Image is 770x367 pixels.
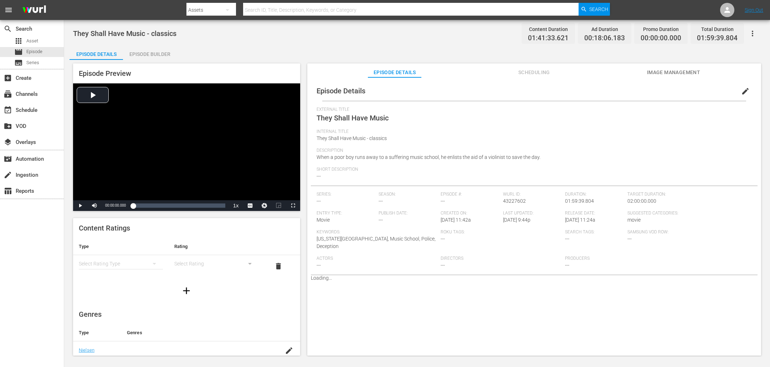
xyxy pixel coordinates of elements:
span: Channels [4,90,12,98]
span: 01:59:39.804 [697,34,738,42]
span: 01:41:33.621 [528,34,569,42]
span: Entry Type: [317,211,375,216]
span: --- [565,262,569,268]
span: Episode #: [441,192,499,197]
span: movie [627,217,641,223]
span: Directors [441,256,561,262]
span: They Shall Have Music - classics [73,29,176,38]
span: [DATE] 11:42a [441,217,471,223]
span: Series [26,59,39,66]
span: Duration: [565,192,623,197]
span: Created On: [441,211,499,216]
span: 00:18:06.183 [584,34,625,42]
span: Image Management [647,68,700,77]
button: Mute [87,200,102,211]
span: Genres [79,310,102,319]
span: --- [317,198,321,204]
th: Type [73,324,121,341]
span: --- [441,262,445,268]
span: Samsung VOD Row: [627,229,686,235]
span: External Title [317,107,748,113]
div: Episode Details [70,46,123,63]
span: 00:00:00.000 [105,203,126,207]
button: Play [73,200,87,211]
span: edit [741,87,750,95]
p: Loading... [311,275,758,281]
th: Rating [169,238,264,255]
span: Reports [4,187,12,195]
th: Type [73,238,169,255]
button: delete [270,258,287,275]
span: --- [441,198,445,204]
button: Playback Rate [229,200,243,211]
span: Schedule [4,106,12,114]
a: Nielsen [79,347,94,353]
span: --- [379,198,383,204]
div: Progress Bar [133,203,225,208]
div: Episode Builder [123,46,176,63]
img: ans4CAIJ8jUAAAAAAAAAAAAAAAAAAAAAAAAgQb4GAAAAAAAAAAAAAAAAAAAAAAAAJMjXAAAAAAAAAAAAAAAAAAAAAAAAgAT5G... [17,2,51,19]
span: When a poor boy runs away to a suffering music school, he enlists the aid of a violinist to save ... [317,154,540,160]
span: Wurl ID: [503,192,561,197]
button: Episode Builder [123,46,176,60]
span: Episode Details [317,87,365,95]
button: Picture-in-Picture [272,200,286,211]
table: simple table [73,238,300,277]
div: Ad Duration [584,24,625,34]
span: --- [627,236,632,242]
span: --- [379,217,383,223]
span: --- [317,262,321,268]
button: Fullscreen [286,200,300,211]
span: Short Description [317,167,748,172]
span: They Shall Have Music [317,114,389,122]
button: Captions [243,200,257,211]
a: Sign Out [745,7,763,13]
span: 02:00:00.000 [627,198,656,204]
button: Jump To Time [257,200,272,211]
span: Search [4,25,12,33]
div: Promo Duration [641,24,681,34]
span: Keywords: [317,229,437,235]
span: Episode Preview [79,69,131,78]
span: Publish Date: [379,211,437,216]
span: Season: [379,192,437,197]
span: Roku Tags: [441,229,561,235]
div: Total Duration [697,24,738,34]
span: Scheduling [507,68,561,77]
span: delete [274,262,283,270]
span: Series: [317,192,375,197]
button: edit [737,83,754,100]
span: Series [14,58,23,67]
span: 01:59:39.804 [565,198,594,204]
span: --- [441,236,445,242]
span: Create [4,74,12,82]
span: Asset [26,37,38,45]
span: [DATE] 11:24a [565,217,595,223]
span: Search Tags: [565,229,623,235]
span: 43227602 [503,198,526,204]
span: menu [4,6,13,14]
span: Producers [565,256,686,262]
span: VOD [4,122,12,130]
span: Last Updated: [503,211,561,216]
button: Episode Details [70,46,123,60]
span: Episode [14,48,23,56]
span: --- [317,173,321,179]
span: Target Duration: [627,192,748,197]
span: --- [565,236,569,242]
th: Genres [121,324,276,341]
span: Actors [317,256,437,262]
span: Suggested Categories: [627,211,748,216]
span: Overlays [4,138,12,146]
span: They Shall Have Music - classics [317,135,387,141]
span: [US_STATE][GEOGRAPHIC_DATA], Music School, Police, Deception [317,236,436,249]
span: Internal Title [317,129,748,135]
span: Asset [14,37,23,45]
span: Description [317,148,748,154]
button: Search [579,3,610,16]
span: Ingestion [4,171,12,179]
span: Episode Details [368,68,421,77]
span: [DATE] 9:44p [503,217,530,223]
div: Video Player [73,83,300,211]
span: Movie [317,217,330,223]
